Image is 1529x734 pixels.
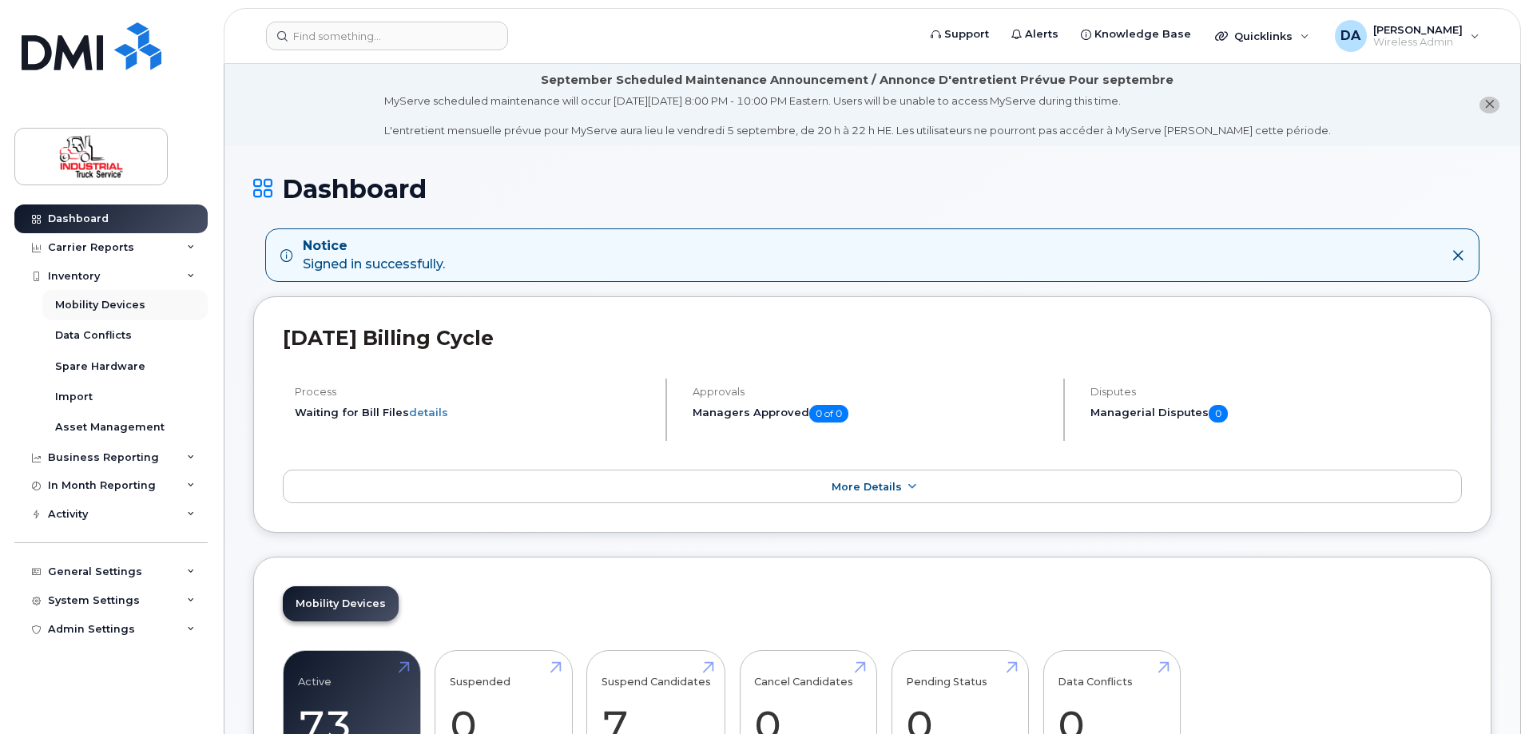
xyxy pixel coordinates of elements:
h4: Disputes [1090,386,1462,398]
h2: [DATE] Billing Cycle [283,326,1462,350]
h4: Approvals [693,386,1050,398]
span: 0 of 0 [809,405,848,423]
button: close notification [1479,97,1499,113]
h5: Managerial Disputes [1090,405,1462,423]
div: MyServe scheduled maintenance will occur [DATE][DATE] 8:00 PM - 10:00 PM Eastern. Users will be u... [384,93,1331,138]
a: details [409,406,448,419]
a: Mobility Devices [283,586,399,621]
span: More Details [832,481,902,493]
span: 0 [1209,405,1228,423]
h4: Process [295,386,652,398]
strong: Notice [303,237,445,256]
div: Signed in successfully. [303,237,445,274]
li: Waiting for Bill Files [295,405,652,420]
h5: Managers Approved [693,405,1050,423]
h1: Dashboard [253,175,1491,203]
div: September Scheduled Maintenance Announcement / Annonce D'entretient Prévue Pour septembre [541,72,1174,89]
